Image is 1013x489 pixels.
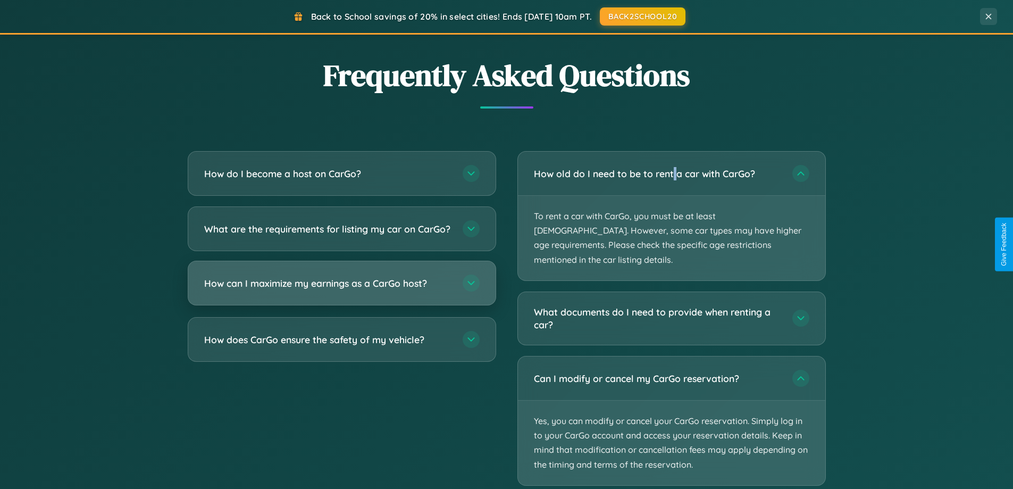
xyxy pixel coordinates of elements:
div: Give Feedback [1000,223,1008,266]
p: To rent a car with CarGo, you must be at least [DEMOGRAPHIC_DATA]. However, some car types may ha... [518,196,825,280]
h3: What are the requirements for listing my car on CarGo? [204,222,452,236]
span: Back to School savings of 20% in select cities! Ends [DATE] 10am PT. [311,11,592,22]
h3: How can I maximize my earnings as a CarGo host? [204,277,452,290]
h3: Can I modify or cancel my CarGo reservation? [534,372,782,385]
h2: Frequently Asked Questions [188,55,826,96]
h3: How do I become a host on CarGo? [204,167,452,180]
h3: What documents do I need to provide when renting a car? [534,305,782,331]
h3: How old do I need to be to rent a car with CarGo? [534,167,782,180]
p: Yes, you can modify or cancel your CarGo reservation. Simply log in to your CarGo account and acc... [518,401,825,485]
button: BACK2SCHOOL20 [600,7,685,26]
h3: How does CarGo ensure the safety of my vehicle? [204,333,452,346]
